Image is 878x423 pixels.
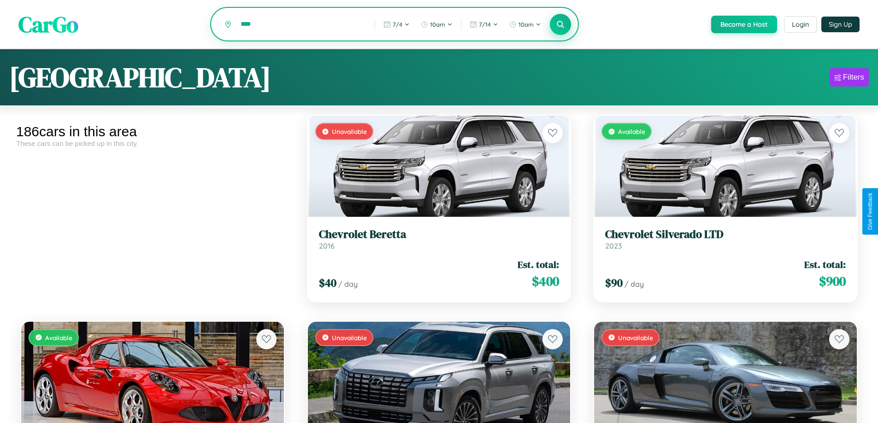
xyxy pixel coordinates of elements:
[804,258,846,271] span: Est. total:
[518,258,559,271] span: Est. total:
[618,127,645,135] span: Available
[830,68,869,87] button: Filters
[519,21,534,28] span: 10am
[379,17,414,32] button: 7/4
[430,21,445,28] span: 10am
[532,272,559,290] span: $ 400
[479,21,491,28] span: 7 / 14
[332,334,367,342] span: Unavailable
[605,241,622,250] span: 2023
[605,228,846,241] h3: Chevrolet Silverado LTD
[18,9,78,40] span: CarGo
[319,241,335,250] span: 2016
[605,275,623,290] span: $ 90
[867,193,873,230] div: Give Feedback
[45,334,72,342] span: Available
[819,272,846,290] span: $ 900
[465,17,503,32] button: 7/14
[821,17,860,32] button: Sign Up
[319,275,336,290] span: $ 40
[625,279,644,289] span: / day
[711,16,777,33] button: Become a Host
[319,228,560,250] a: Chevrolet Beretta2016
[393,21,402,28] span: 7 / 4
[332,127,367,135] span: Unavailable
[338,279,358,289] span: / day
[319,228,560,241] h3: Chevrolet Beretta
[605,228,846,250] a: Chevrolet Silverado LTD2023
[618,334,653,342] span: Unavailable
[16,139,289,147] div: These cars can be picked up in this city.
[784,16,817,33] button: Login
[16,124,289,139] div: 186 cars in this area
[843,73,864,82] div: Filters
[505,17,546,32] button: 10am
[9,58,271,96] h1: [GEOGRAPHIC_DATA]
[416,17,457,32] button: 10am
